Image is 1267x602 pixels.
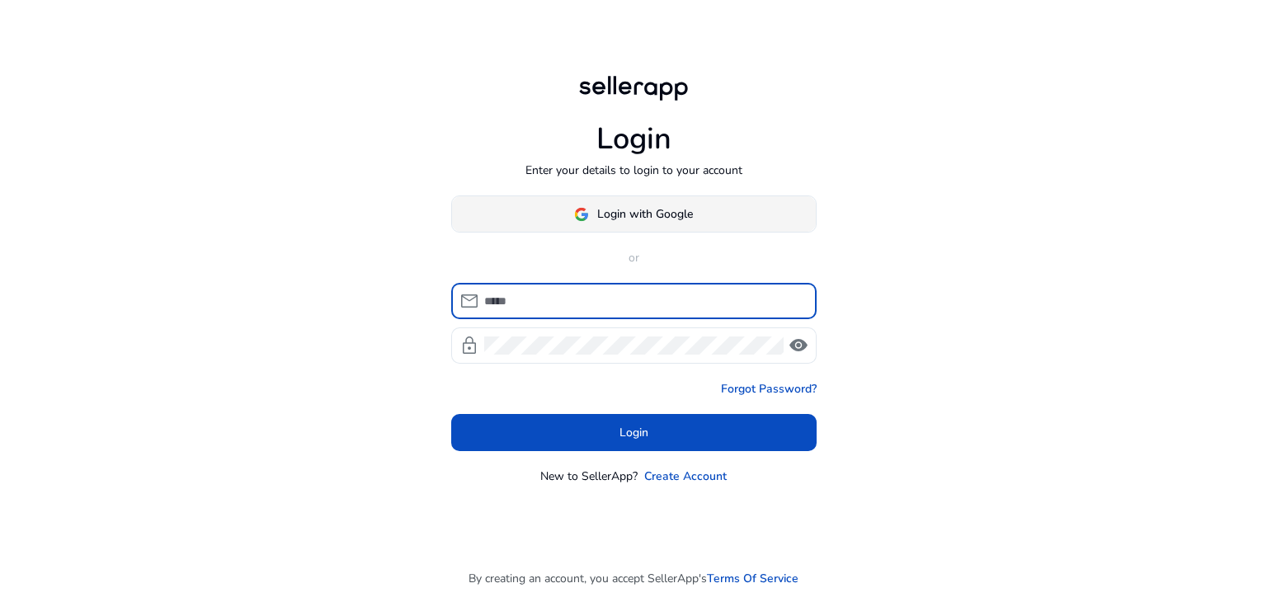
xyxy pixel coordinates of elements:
[451,195,817,233] button: Login with Google
[574,207,589,222] img: google-logo.svg
[525,162,742,179] p: Enter your details to login to your account
[451,249,817,266] p: or
[721,380,817,397] a: Forgot Password?
[451,414,817,451] button: Login
[707,570,798,587] a: Terms Of Service
[459,336,479,355] span: lock
[596,121,671,157] h1: Login
[459,291,479,311] span: mail
[789,336,808,355] span: visibility
[644,468,727,485] a: Create Account
[597,205,693,223] span: Login with Google
[619,424,648,441] span: Login
[540,468,638,485] p: New to SellerApp?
